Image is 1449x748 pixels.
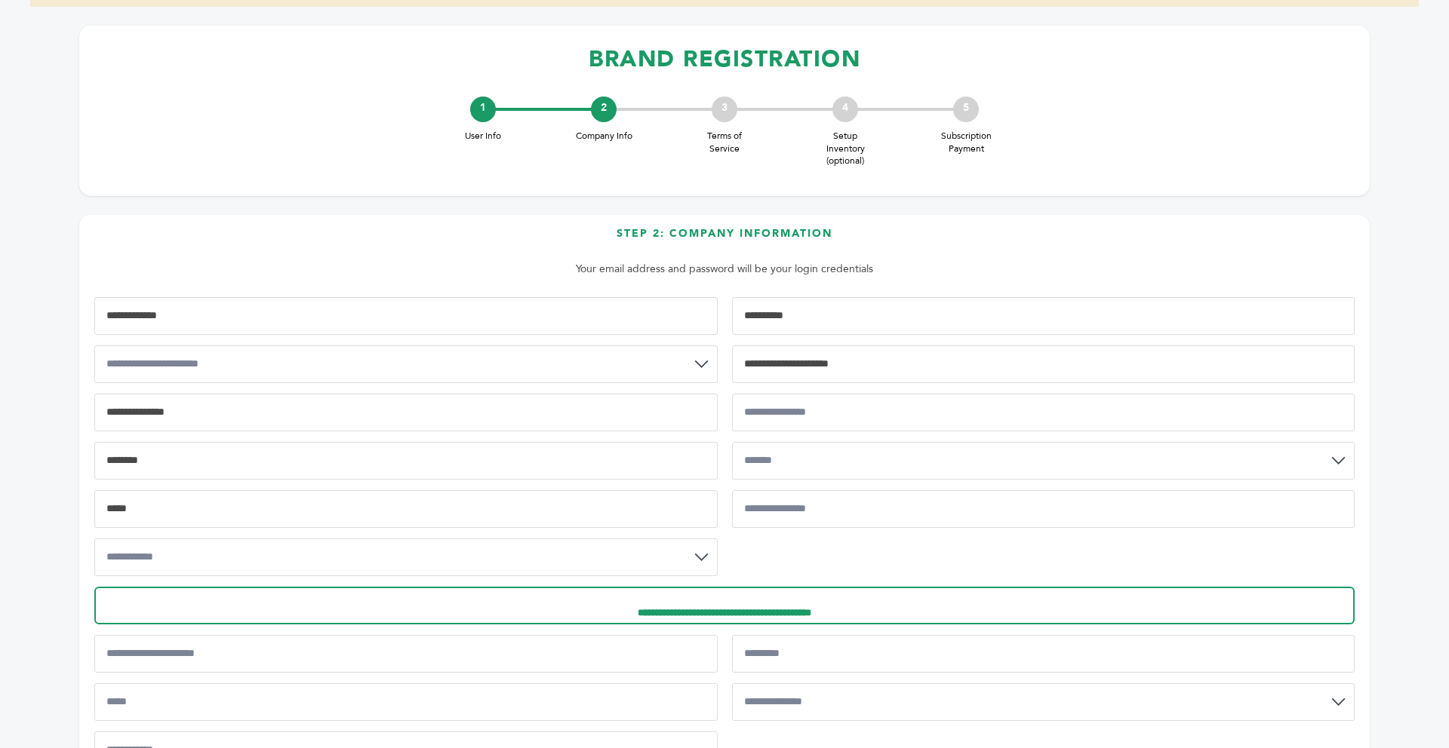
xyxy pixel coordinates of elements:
[732,635,1355,673] input: Address 2
[815,130,875,167] span: Setup Inventory (optional)
[94,490,718,528] input: Postal Code*
[102,260,1347,278] p: Your email address and password will be your login credentials
[732,345,1355,383] input: Business Phone Number*
[732,490,1355,528] input: Company Website*
[712,97,737,122] div: 3
[94,635,718,673] input: Main Warehouse Address*
[453,130,513,143] span: User Info
[94,394,718,431] input: Street Address 1*
[94,683,718,721] input: City*
[953,97,979,122] div: 5
[591,97,617,122] div: 2
[732,297,1355,335] input: Business Tax ID/EIN*
[936,130,996,155] span: Subscription Payment
[694,130,755,155] span: Terms of Service
[94,297,718,335] input: Business Name/Company Legal Name*
[94,442,718,480] input: City*
[832,97,858,122] div: 4
[732,394,1355,431] input: Street Address 2
[94,37,1355,81] h1: BRAND REGISTRATION
[94,226,1355,253] h3: Step 2: Company Information
[574,130,634,143] span: Company Info
[470,97,496,122] div: 1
